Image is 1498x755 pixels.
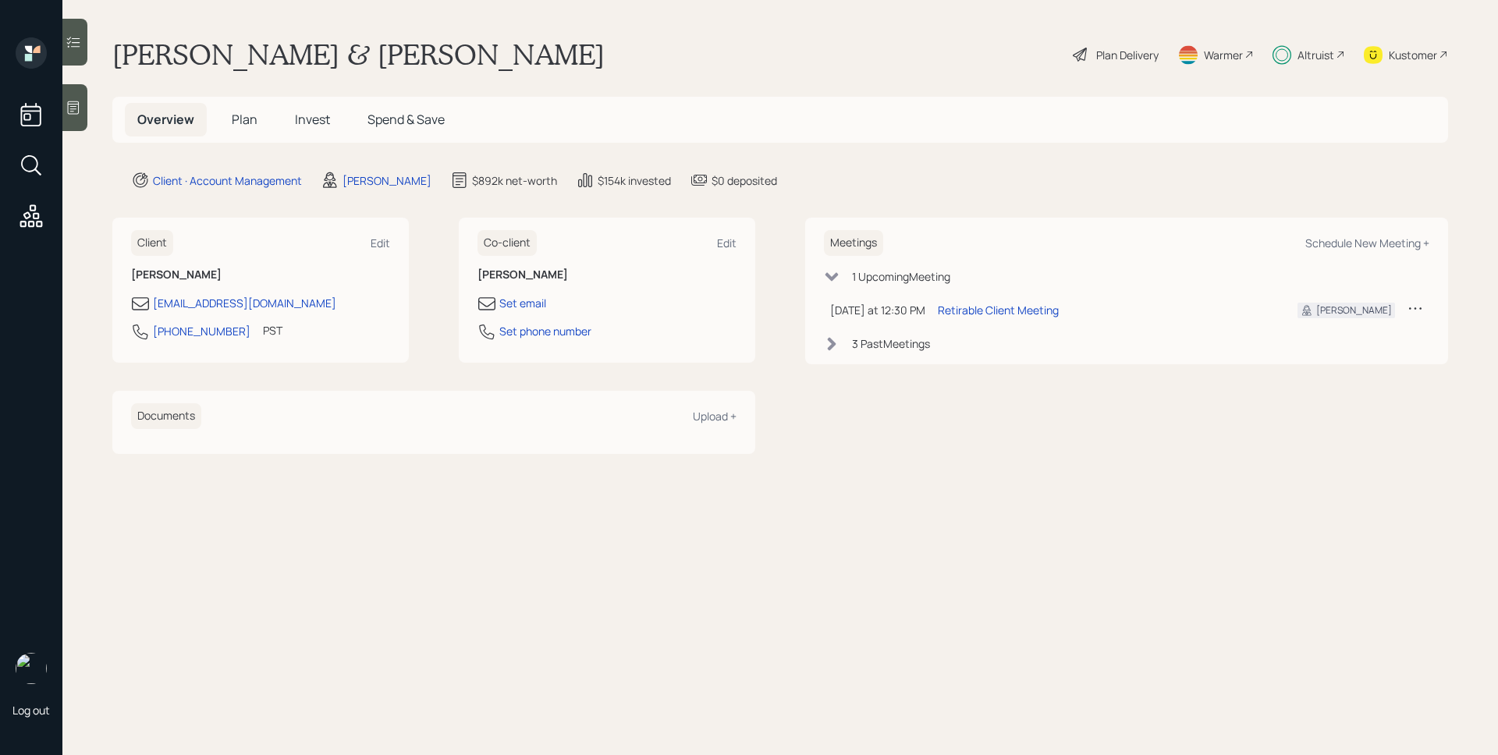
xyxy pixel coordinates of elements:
[295,111,330,128] span: Invest
[263,322,282,339] div: PST
[232,111,257,128] span: Plan
[153,172,302,189] div: Client · Account Management
[367,111,445,128] span: Spend & Save
[131,230,173,256] h6: Client
[343,172,431,189] div: [PERSON_NAME]
[153,295,336,311] div: [EMAIL_ADDRESS][DOMAIN_NAME]
[112,37,605,72] h1: [PERSON_NAME] & [PERSON_NAME]
[499,323,591,339] div: Set phone number
[153,323,250,339] div: [PHONE_NUMBER]
[12,703,50,718] div: Log out
[824,230,883,256] h6: Meetings
[938,302,1059,318] div: Retirable Client Meeting
[499,295,546,311] div: Set email
[131,268,390,282] h6: [PERSON_NAME]
[1096,47,1159,63] div: Plan Delivery
[477,230,537,256] h6: Co-client
[16,653,47,684] img: james-distasi-headshot.png
[472,172,557,189] div: $892k net-worth
[598,172,671,189] div: $154k invested
[477,268,737,282] h6: [PERSON_NAME]
[852,335,930,352] div: 3 Past Meeting s
[1305,236,1429,250] div: Schedule New Meeting +
[371,236,390,250] div: Edit
[1389,47,1437,63] div: Kustomer
[1297,47,1334,63] div: Altruist
[693,409,737,424] div: Upload +
[131,403,201,429] h6: Documents
[717,236,737,250] div: Edit
[830,302,925,318] div: [DATE] at 12:30 PM
[852,268,950,285] div: 1 Upcoming Meeting
[1316,303,1392,317] div: [PERSON_NAME]
[137,111,194,128] span: Overview
[712,172,777,189] div: $0 deposited
[1204,47,1243,63] div: Warmer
